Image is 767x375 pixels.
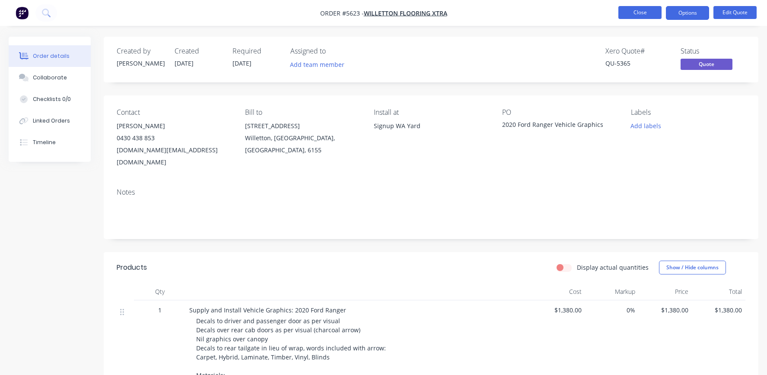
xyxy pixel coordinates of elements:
[639,283,692,300] div: Price
[9,132,91,153] button: Timeline
[189,306,346,314] span: Supply and Install Vehicle Graphics: 2020 Ford Ranger
[374,108,488,117] div: Install at
[245,132,360,156] div: Willetton, [GEOGRAPHIC_DATA], [GEOGRAPHIC_DATA], 6155
[681,59,732,69] span: Quote
[681,59,732,72] button: Quote
[175,47,222,55] div: Created
[531,283,585,300] div: Cost
[16,6,29,19] img: Factory
[320,9,364,17] span: Order #5623 -
[605,59,670,68] div: QU-5365
[374,120,488,132] div: Signup WA Yard
[605,47,670,55] div: Xero Quote #
[535,306,582,315] span: $1,380.00
[692,283,745,300] div: Total
[585,283,639,300] div: Markup
[626,120,665,132] button: Add labels
[245,108,360,117] div: Bill to
[374,120,488,148] div: Signup WA Yard
[117,47,164,55] div: Created by
[631,108,745,117] div: Labels
[117,262,147,273] div: Products
[117,120,231,132] div: [PERSON_NAME]
[618,6,662,19] button: Close
[681,47,745,55] div: Status
[502,108,617,117] div: PO
[9,67,91,88] button: Collaborate
[659,261,726,274] button: Show / Hide columns
[9,45,91,67] button: Order details
[9,110,91,132] button: Linked Orders
[33,117,70,125] div: Linked Orders
[117,108,231,117] div: Contact
[290,47,377,55] div: Assigned to
[117,120,231,168] div: [PERSON_NAME]0430 438 853[DOMAIN_NAME][EMAIL_ADDRESS][DOMAIN_NAME]
[33,139,56,146] div: Timeline
[364,9,447,17] a: Willetton Flooring Xtra
[642,306,689,315] span: $1,380.00
[577,263,649,272] label: Display actual quantities
[117,144,231,168] div: [DOMAIN_NAME][EMAIL_ADDRESS][DOMAIN_NAME]
[502,120,610,132] div: 2020 Ford Ranger Vehicle Graphics
[232,47,280,55] div: Required
[175,59,194,67] span: [DATE]
[232,59,251,67] span: [DATE]
[117,188,745,196] div: Notes
[695,306,742,315] span: $1,380.00
[158,306,162,315] span: 1
[117,132,231,144] div: 0430 438 853
[117,59,164,68] div: [PERSON_NAME]
[33,95,71,103] div: Checklists 0/0
[589,306,635,315] span: 0%
[713,6,757,19] button: Edit Quote
[33,52,70,60] div: Order details
[134,283,186,300] div: Qty
[33,74,67,82] div: Collaborate
[666,6,709,20] button: Options
[290,59,349,70] button: Add team member
[245,120,360,132] div: [STREET_ADDRESS]
[286,59,349,70] button: Add team member
[9,88,91,110] button: Checklists 0/0
[245,120,360,156] div: [STREET_ADDRESS]Willetton, [GEOGRAPHIC_DATA], [GEOGRAPHIC_DATA], 6155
